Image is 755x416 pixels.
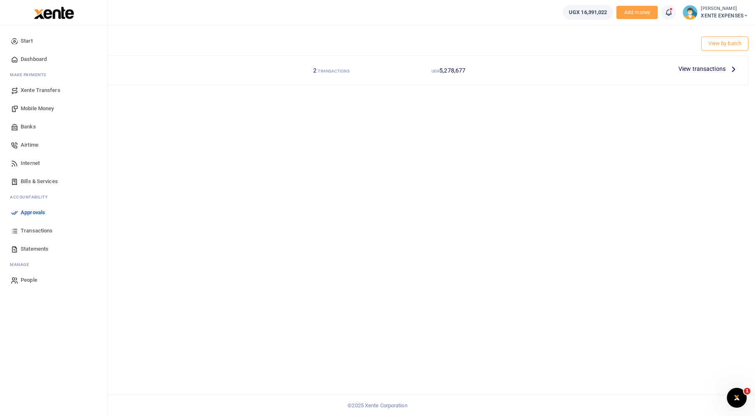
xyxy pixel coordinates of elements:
span: countability [16,194,48,200]
a: Add money [616,9,658,15]
span: 2 [313,67,316,74]
span: 5,278,677 [439,67,465,74]
span: Dashboard [21,55,47,63]
a: Airtime [7,136,101,154]
small: [PERSON_NAME] [701,5,748,12]
li: M [7,258,101,271]
a: Banks [7,118,101,136]
h4: Pending your approval [31,36,748,45]
h4: Bank Transfer [42,66,269,75]
span: Add money [616,6,658,19]
a: Approvals [7,203,101,222]
span: 1 [744,388,750,394]
img: logo-large [34,7,74,19]
span: ake Payments [14,72,46,78]
a: Internet [7,154,101,172]
span: Start [21,37,33,45]
small: UGX [431,69,439,73]
li: Toup your wallet [616,6,658,19]
a: Xente Transfers [7,81,101,99]
li: Ac [7,191,101,203]
img: profile-user [683,5,697,20]
a: UGX 16,391,022 [563,5,613,20]
span: View transactions [678,64,726,73]
small: TRANSACTIONS [318,69,349,73]
span: Bills & Services [21,177,58,186]
span: Transactions [21,227,53,235]
span: Xente Transfers [21,86,60,94]
span: People [21,276,37,284]
a: Mobile Money [7,99,101,118]
span: XENTE EXPENSES [701,12,748,19]
span: Airtime [21,141,38,149]
a: Transactions [7,222,101,240]
a: Statements [7,240,101,258]
a: profile-user [PERSON_NAME] XENTE EXPENSES [683,5,748,20]
span: Internet [21,159,40,167]
a: View by batch [701,36,748,51]
li: M [7,68,101,81]
a: People [7,271,101,289]
a: Dashboard [7,50,101,68]
a: Bills & Services [7,172,101,191]
span: UGX 16,391,022 [569,8,607,17]
span: anage [14,261,29,268]
iframe: Intercom live chat [727,388,747,408]
a: Start [7,32,101,50]
span: Statements [21,245,48,253]
span: Approvals [21,208,45,217]
a: logo-small logo-large logo-large [33,9,74,15]
span: Banks [21,123,36,131]
span: Mobile Money [21,104,54,113]
li: Wallet ballance [559,5,616,20]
